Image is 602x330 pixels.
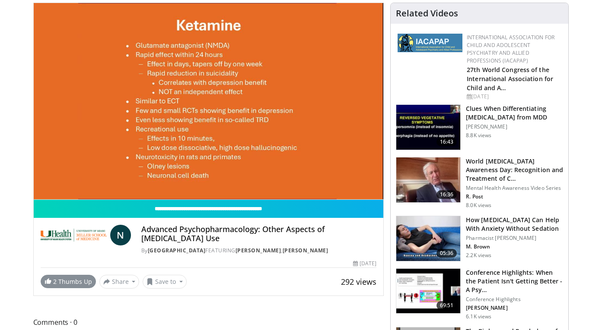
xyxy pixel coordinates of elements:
p: 6.1K views [466,313,491,320]
span: 16:36 [436,190,457,199]
p: Conference Highlights [466,296,563,303]
img: 2a9917ce-aac2-4f82-acde-720e532d7410.png.150x105_q85_autocrop_double_scale_upscale_version-0.2.png [398,34,462,52]
button: Save to [143,275,187,289]
a: 69:51 Conference Highlights: When the Patient Isn't Getting Better - A Psy… Conference Highlights... [396,268,563,320]
h4: Related Videos [396,8,458,19]
a: 27th World Congress of the International Association for Child and A… [467,66,553,92]
h3: World [MEDICAL_DATA] Awareness Day: Recognition and Treatment of C… [466,157,563,183]
div: [DATE] [353,260,376,267]
h3: How [MEDICAL_DATA] Can Help With Anxiety Without Sedation [466,216,563,233]
p: Pharmacist [PERSON_NAME] [466,235,563,242]
p: 8.8K views [466,132,491,139]
div: By FEATURING , [141,247,376,255]
p: Mental Health Awareness Video Series [466,185,563,192]
span: Comments 0 [33,317,384,328]
a: [PERSON_NAME] [236,247,281,254]
h3: Conference Highlights: When the Patient Isn't Getting Better - A Psy… [466,268,563,294]
div: [DATE] [467,93,561,101]
a: 05:36 How [MEDICAL_DATA] Can Help With Anxiety Without Sedation Pharmacist [PERSON_NAME] M. Brown... [396,216,563,261]
a: 2 Thumbs Up [41,275,96,288]
a: 16:36 World [MEDICAL_DATA] Awareness Day: Recognition and Treatment of C… Mental Health Awareness... [396,157,563,209]
p: M. Brown [466,243,563,250]
p: [PERSON_NAME] [466,305,563,311]
span: 292 views [341,277,376,287]
p: 2.2K views [466,252,491,259]
img: a6520382-d332-4ed3-9891-ee688fa49237.150x105_q85_crop-smart_upscale.jpg [396,105,460,150]
span: 2 [53,277,57,286]
img: 7bfe4765-2bdb-4a7e-8d24-83e30517bd33.150x105_q85_crop-smart_upscale.jpg [396,216,460,261]
span: 69:51 [436,301,457,310]
img: dad9b3bb-f8af-4dab-abc0-c3e0a61b252e.150x105_q85_crop-smart_upscale.jpg [396,157,460,202]
p: R. Post [466,193,563,200]
img: University of Miami [41,225,107,245]
a: 16:43 Clues When Differentiating [MEDICAL_DATA] from MDD [PERSON_NAME] 8.8K views [396,104,563,150]
a: [GEOGRAPHIC_DATA] [148,247,206,254]
img: 4362ec9e-0993-4580-bfd4-8e18d57e1d49.150x105_q85_crop-smart_upscale.jpg [396,269,460,314]
a: International Association for Child and Adolescent Psychiatry and Allied Professions (IACAPAP) [467,34,554,64]
button: Share [99,275,140,289]
h4: Advanced Psychopharmacology: Other Aspects of [MEDICAL_DATA] Use [141,225,376,243]
p: 8.0K views [466,202,491,209]
a: N [110,225,131,245]
a: [PERSON_NAME] [283,247,328,254]
video-js: Video Player [34,3,384,200]
p: [PERSON_NAME] [466,123,563,130]
span: 16:43 [436,138,457,146]
h3: Clues When Differentiating [MEDICAL_DATA] from MDD [466,104,563,122]
span: 05:36 [436,249,457,258]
